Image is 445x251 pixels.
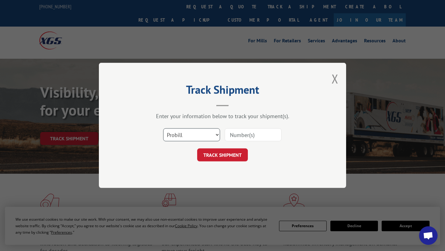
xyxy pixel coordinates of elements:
div: Open chat [419,226,438,245]
h2: Track Shipment [130,85,315,97]
input: Number(s) [225,129,282,142]
div: Enter your information below to track your shipment(s). [130,113,315,120]
button: TRACK SHIPMENT [197,149,248,162]
button: Close modal [332,70,338,87]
